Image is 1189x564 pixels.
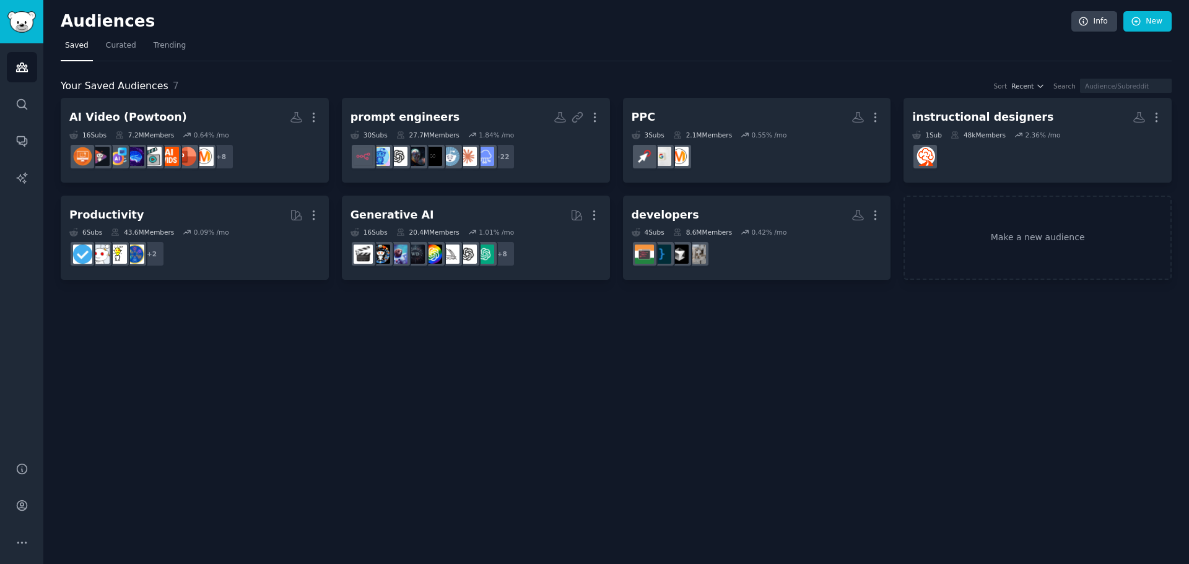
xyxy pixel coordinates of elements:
[125,147,144,166] img: AI_VideoGenerator
[354,147,373,166] img: n8n
[687,245,706,264] img: ChatGPTCoding
[149,36,190,61] a: Trending
[623,98,891,183] a: PPC3Subs2.1MMembers0.55% /momarketinggoogleadsPPC
[194,147,214,166] img: marketing
[388,147,407,166] img: OpenAI
[173,80,179,92] span: 7
[458,147,477,166] img: ClaudeAI
[635,245,654,264] img: developersIndia
[1026,131,1061,139] div: 2.36 % /mo
[160,147,179,166] img: aivids
[351,110,460,125] div: prompt engineers
[371,147,390,166] img: artificial
[458,245,477,264] img: OpenAI
[61,196,329,280] a: Productivity6Subs43.6MMembers0.09% /mo+2LifeProTipslifehacksproductivitygetdisciplined
[125,245,144,264] img: LifeProTips
[479,131,514,139] div: 1.84 % /mo
[142,147,162,166] img: animation
[177,147,196,166] img: powerpoint
[994,82,1008,90] div: Sort
[108,147,127,166] img: VideoEnhanceAI
[102,36,141,61] a: Curated
[652,245,671,264] img: programming
[1080,79,1172,93] input: Audience/Subreddit
[69,207,144,223] div: Productivity
[111,228,174,236] div: 43.6M Members
[406,245,425,264] img: weirddalle
[635,147,654,166] img: PPC
[61,98,329,183] a: AI Video (Powtoon)16Subs7.2MMembers0.64% /mo+8marketingpowerpointaividsanimationAI_VideoGenerator...
[342,196,610,280] a: Generative AI16Subs20.4MMembers1.01% /mo+8ChatGPTOpenAImidjourneyGPT3weirddalleStableDiffusionaiA...
[61,79,168,94] span: Your Saved Audiences
[623,196,891,280] a: developers4Subs8.6MMembers0.42% /moChatGPTCodingcursorprogrammingdevelopersIndia
[69,131,107,139] div: 16 Sub s
[632,110,656,125] div: PPC
[475,245,494,264] img: ChatGPT
[106,40,136,51] span: Curated
[115,131,174,139] div: 7.2M Members
[396,131,459,139] div: 27.7M Members
[69,110,187,125] div: AI Video (Powtoon)
[1011,82,1045,90] button: Recent
[342,98,610,183] a: prompt engineers30Subs27.7MMembers1.84% /mo+22SaaSClaudeAIMidjourneyPromptTextArtificialInteligen...
[208,144,234,170] div: + 8
[61,12,1071,32] h2: Audiences
[406,147,425,166] img: singularity
[90,245,110,264] img: productivity
[7,11,36,33] img: GummySearch logo
[69,228,102,236] div: 6 Sub s
[73,147,92,166] img: elearning
[632,131,664,139] div: 3 Sub s
[632,228,664,236] div: 4 Sub s
[194,228,229,236] div: 0.09 % /mo
[951,131,1006,139] div: 48k Members
[912,131,942,139] div: 1 Sub
[904,196,1172,280] a: Make a new audience
[194,131,229,139] div: 0.64 % /mo
[73,245,92,264] img: getdisciplined
[371,245,390,264] img: aiArt
[916,147,935,166] img: instructionaldesign
[912,110,1053,125] div: instructional designers
[669,147,689,166] img: marketing
[652,147,671,166] img: googleads
[108,245,127,264] img: lifehacks
[65,40,89,51] span: Saved
[475,147,494,166] img: SaaS
[489,241,515,267] div: + 8
[669,245,689,264] img: cursor
[423,147,442,166] img: ArtificialInteligence
[396,228,459,236] div: 20.4M Members
[351,228,388,236] div: 16 Sub s
[673,131,732,139] div: 2.1M Members
[154,40,186,51] span: Trending
[440,147,459,166] img: MidjourneyPromptText
[752,228,787,236] div: 0.42 % /mo
[61,36,93,61] a: Saved
[1123,11,1172,32] a: New
[479,228,514,236] div: 1.01 % /mo
[440,245,459,264] img: midjourney
[139,241,165,267] div: + 2
[90,147,110,166] img: aivideos
[354,245,373,264] img: aivideo
[489,144,515,170] div: + 22
[1011,82,1034,90] span: Recent
[1053,82,1076,90] div: Search
[423,245,442,264] img: GPT3
[351,131,388,139] div: 30 Sub s
[752,131,787,139] div: 0.55 % /mo
[351,207,434,223] div: Generative AI
[673,228,732,236] div: 8.6M Members
[632,207,699,223] div: developers
[388,245,407,264] img: StableDiffusion
[904,98,1172,183] a: instructional designers1Sub48kMembers2.36% /moinstructionaldesign
[1071,11,1117,32] a: Info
